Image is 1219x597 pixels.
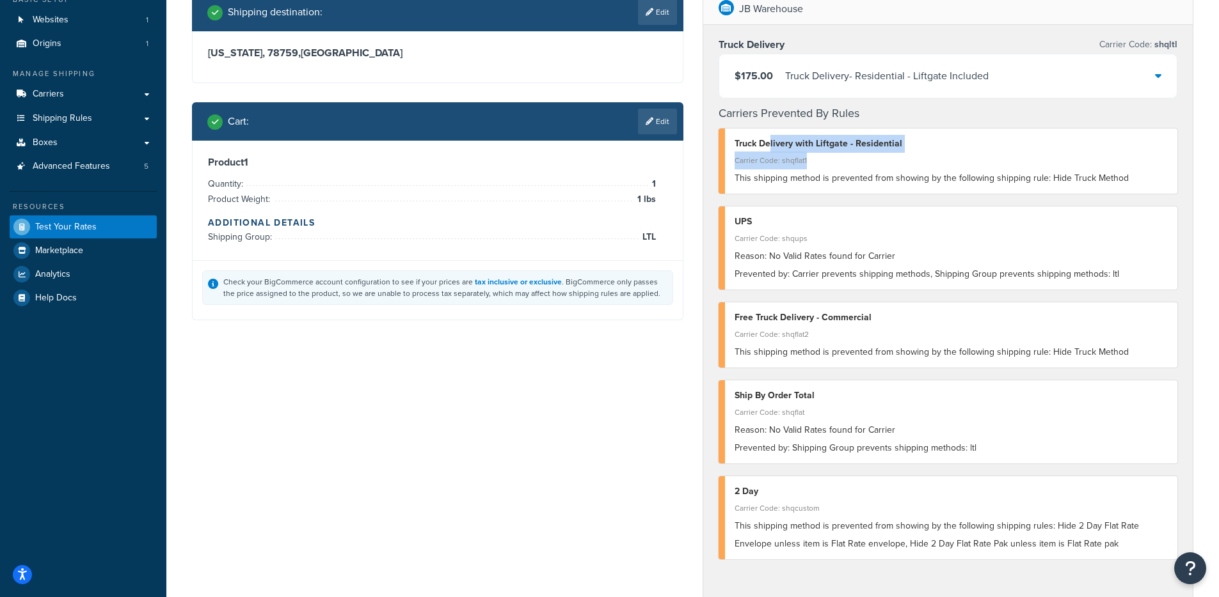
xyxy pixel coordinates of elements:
div: 2 Day [735,483,1168,500]
span: Origins [33,38,61,49]
span: Help Docs [35,293,77,304]
span: Carriers [33,89,64,100]
span: 1 [649,176,656,192]
span: Quantity: [208,177,246,190]
span: Reason: [735,249,767,263]
span: Analytics [35,269,70,280]
div: Carrier Code: shqcustom [735,499,1168,517]
div: Check your BigCommerce account configuration to see if your prices are . BigCommerce only passes ... [223,276,667,299]
span: 1 lbs [634,192,656,207]
div: Ship By Order Total [735,387,1168,405]
span: Shipping Rules [33,113,92,124]
a: Edit [638,109,677,134]
span: Prevented by: [735,441,790,454]
div: Shipping Group prevents shipping methods: ltl [735,439,1168,457]
li: Origins [10,32,157,56]
span: 1 [146,38,148,49]
li: Advanced Features [10,155,157,178]
h3: [US_STATE], 78759 , [GEOGRAPHIC_DATA] [208,47,667,59]
span: $175.00 [735,68,773,83]
h3: Truck Delivery [719,38,785,51]
h4: Carriers Prevented By Rules [719,105,1178,122]
div: Carrier Code: shqflat1 [735,151,1168,169]
span: 5 [144,161,148,172]
a: Advanced Features5 [10,155,157,178]
h4: Additional Details [208,216,667,229]
a: Boxes [10,131,157,155]
div: Manage Shipping [10,68,157,79]
span: Reason: [735,423,767,437]
div: Truck Delivery - Residential - Liftgate Included [785,67,989,85]
span: LTL [639,229,656,245]
a: Websites1 [10,8,157,32]
a: tax inclusive or exclusive [475,276,562,288]
a: Origins1 [10,32,157,56]
span: This shipping method is prevented from showing by the following shipping rule: Hide Truck Method [735,171,1129,185]
span: This shipping method is prevented from showing by the following shipping rules: Hide 2 Day Flat R... [735,519,1139,550]
span: shqltl [1152,38,1177,51]
a: Shipping Rules [10,107,157,130]
a: Carriers [10,82,157,106]
h2: Cart : [228,116,249,127]
div: No Valid Rates found for Carrier [735,421,1168,439]
a: Test Your Rates [10,215,157,238]
div: Truck Delivery with Liftgate - Residential [735,135,1168,153]
span: Boxes [33,137,58,148]
a: Marketplace [10,239,157,262]
span: Websites [33,15,68,26]
div: Carrier Code: shqups [735,229,1168,247]
a: Help Docs [10,286,157,309]
div: UPS [735,213,1168,231]
div: Resources [10,201,157,212]
span: Marketplace [35,245,83,256]
span: Prevented by: [735,267,790,281]
li: Websites [10,8,157,32]
span: 1 [146,15,148,26]
div: Carrier Code: shqflat [735,403,1168,421]
span: Shipping Group: [208,230,275,244]
div: Carrier Code: shqflat2 [735,325,1168,343]
span: Advanced Features [33,161,110,172]
h2: Shipping destination : [228,6,323,18]
p: Carrier Code: [1099,36,1177,54]
div: Free Truck Delivery - Commercial [735,309,1168,327]
span: Product Weight: [208,192,273,206]
span: Test Your Rates [35,222,97,233]
div: Carrier prevents shipping methods, Shipping Group prevents shipping methods: ltl [735,265,1168,283]
h3: Product 1 [208,156,667,169]
span: This shipping method is prevented from showing by the following shipping rule: Hide Truck Method [735,345,1129,359]
button: Open Resource Center [1174,552,1206,584]
div: No Valid Rates found for Carrier [735,247,1168,265]
a: Analytics [10,263,157,286]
